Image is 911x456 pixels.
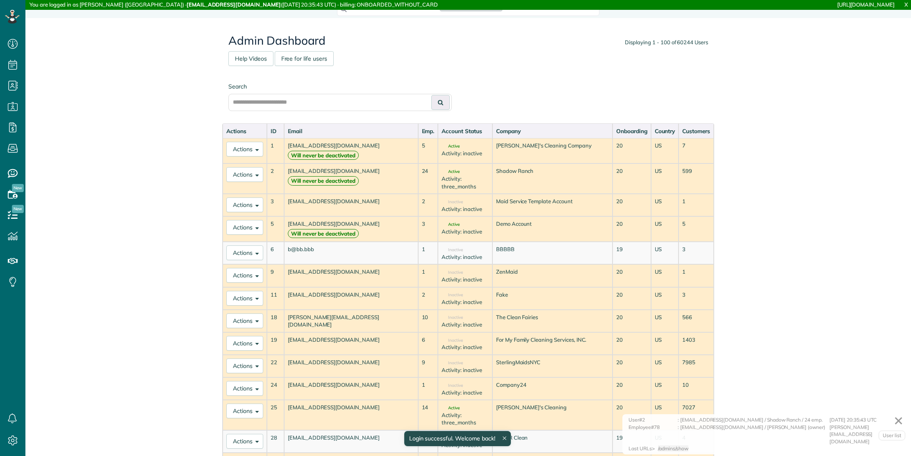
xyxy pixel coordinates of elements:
[267,242,284,264] td: 6
[651,332,679,355] td: US
[492,242,613,264] td: BBBBB
[629,424,678,445] div: Employee#78
[442,343,488,351] div: Activity: inactive
[442,406,460,410] span: Active
[442,175,488,190] div: Activity: three_months
[267,194,284,216] td: 3
[625,39,708,46] div: Displaying 1 - 100 of 60244 Users
[226,220,263,235] button: Actions
[267,400,284,430] td: 25
[492,287,613,310] td: Fake
[442,200,463,204] span: Inactive
[228,51,273,66] a: Help Videos
[679,138,714,163] td: 7
[284,430,418,453] td: [EMAIL_ADDRESS][DOMAIN_NAME]
[492,332,613,355] td: For My Family Cleaning Services, INC.
[651,163,679,194] td: US
[418,310,438,332] td: 10
[652,445,692,452] div: >
[267,138,284,163] td: 1
[226,245,263,260] button: Actions
[651,400,679,430] td: US
[442,205,488,213] div: Activity: inactive
[284,194,418,216] td: [EMAIL_ADDRESS][DOMAIN_NAME]
[284,287,418,310] td: [EMAIL_ADDRESS][DOMAIN_NAME]
[492,264,613,287] td: ZenMaid
[226,404,263,418] button: Actions
[442,127,488,135] div: Account Status
[442,361,463,365] span: Inactive
[613,216,651,242] td: 20
[651,194,679,216] td: US
[829,416,903,424] div: [DATE] 20:35:43 UTC
[651,287,679,310] td: US
[613,194,651,216] td: 20
[442,321,488,329] div: Activity: inactive
[679,163,714,194] td: 599
[267,216,284,242] td: 5
[678,416,829,424] div: : [EMAIL_ADDRESS][DOMAIN_NAME] / Shadow Ranch / 24 emp.
[418,377,438,400] td: 1
[879,431,905,440] a: User list
[651,242,679,264] td: US
[187,1,281,8] strong: [EMAIL_ADDRESS][DOMAIN_NAME]
[492,163,613,194] td: Shadow Ranch
[442,383,463,388] span: Inactive
[267,163,284,194] td: 2
[679,264,714,287] td: 1
[442,222,460,227] span: Active
[418,216,438,242] td: 3
[284,355,418,377] td: [EMAIL_ADDRESS][DOMAIN_NAME]
[679,242,714,264] td: 3
[492,400,613,430] td: [PERSON_NAME]'s Cleaning
[442,144,460,148] span: Active
[226,434,263,449] button: Actions
[658,445,689,451] span: /admins/show
[651,355,679,377] td: US
[267,355,284,377] td: 22
[492,355,613,377] td: SterlingMaidsNYC
[404,431,510,446] div: Login successful. Welcome back!
[492,310,613,332] td: The Clean Fairies
[492,138,613,163] td: [PERSON_NAME]'s Cleaning Company
[418,242,438,264] td: 1
[442,315,463,320] span: Inactive
[226,127,263,135] div: Actions
[442,253,488,261] div: Activity: inactive
[418,138,438,163] td: 5
[682,127,710,135] div: Customers
[267,287,284,310] td: 11
[679,400,714,430] td: 7027
[679,377,714,400] td: 10
[288,176,359,186] strong: Will never be deactivated
[418,287,438,310] td: 2
[418,264,438,287] td: 1
[284,332,418,355] td: [EMAIL_ADDRESS][DOMAIN_NAME]
[651,310,679,332] td: US
[275,51,334,66] a: Free for life users
[226,142,263,157] button: Actions
[613,310,651,332] td: 20
[267,430,284,453] td: 28
[678,424,829,445] div: : [EMAIL_ADDRESS][DOMAIN_NAME] / [PERSON_NAME] (owner)
[418,400,438,430] td: 14
[613,163,651,194] td: 20
[271,127,280,135] div: ID
[284,216,418,242] td: [EMAIL_ADDRESS][DOMAIN_NAME]
[288,229,359,238] strong: Will never be deactivated
[442,338,463,343] span: Inactive
[442,276,488,284] div: Activity: inactive
[442,411,488,427] div: Activity: three_months
[226,313,263,328] button: Actions
[492,194,613,216] td: Maid Service Template Account
[418,332,438,355] td: 6
[442,150,488,157] div: Activity: inactive
[284,377,418,400] td: [EMAIL_ADDRESS][DOMAIN_NAME]
[267,377,284,400] td: 24
[442,170,460,174] span: Active
[12,184,24,192] span: New
[492,216,613,242] td: Demo Account
[613,355,651,377] td: 20
[284,242,418,264] td: b@bb.bbb
[267,310,284,332] td: 18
